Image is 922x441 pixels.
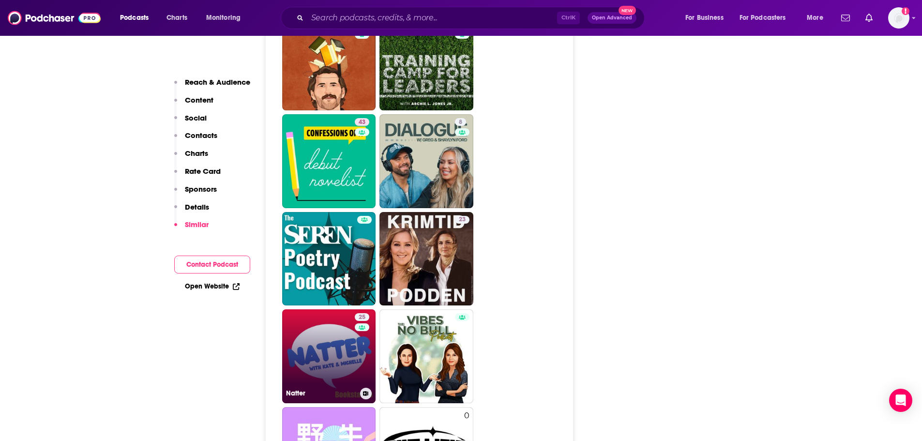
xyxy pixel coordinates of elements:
[174,149,208,167] button: Charts
[185,149,208,158] p: Charts
[185,282,240,290] a: Open Website
[619,6,636,15] span: New
[174,167,221,184] button: Rate Card
[174,95,213,113] button: Content
[837,10,854,26] a: Show notifications dropdown
[185,131,217,140] p: Contacts
[113,10,161,26] button: open menu
[889,389,912,412] div: Open Intercom Messenger
[174,184,217,202] button: Sponsors
[379,114,473,208] a: 8
[359,313,365,322] span: 25
[379,212,473,306] a: 23
[206,11,241,25] span: Monitoring
[185,202,209,212] p: Details
[166,11,187,25] span: Charts
[185,113,207,122] p: Social
[286,389,356,397] h3: Natter
[282,309,376,403] a: 25Natter
[174,202,209,220] button: Details
[685,11,724,25] span: For Business
[888,7,909,29] button: Show profile menu
[174,256,250,274] button: Contact Podcast
[120,11,149,25] span: Podcasts
[740,11,786,25] span: For Podcasters
[290,7,654,29] div: Search podcasts, credits, & more...
[888,7,909,29] img: User Profile
[807,11,823,25] span: More
[185,220,209,229] p: Similar
[185,77,250,87] p: Reach & Audience
[282,17,376,111] a: 38
[174,220,209,238] button: Similar
[733,10,800,26] button: open menu
[199,10,253,26] button: open menu
[160,10,193,26] a: Charts
[282,114,376,208] a: 43
[185,184,217,194] p: Sponsors
[557,12,580,24] span: Ctrl K
[862,10,877,26] a: Show notifications dropdown
[800,10,835,26] button: open menu
[455,216,469,224] a: 23
[8,9,101,27] img: Podchaser - Follow, Share and Rate Podcasts
[355,118,369,126] a: 43
[355,313,369,321] a: 25
[359,118,365,127] span: 43
[679,10,736,26] button: open menu
[185,167,221,176] p: Rate Card
[459,118,462,127] span: 8
[888,7,909,29] span: Logged in as alisoncerri
[174,77,250,95] button: Reach & Audience
[379,17,473,111] a: 2
[174,113,207,131] button: Social
[459,215,466,225] span: 23
[307,10,557,26] input: Search podcasts, credits, & more...
[174,131,217,149] button: Contacts
[588,12,636,24] button: Open AdvancedNew
[455,118,466,126] a: 8
[592,15,632,20] span: Open Advanced
[185,95,213,105] p: Content
[902,7,909,15] svg: Add a profile image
